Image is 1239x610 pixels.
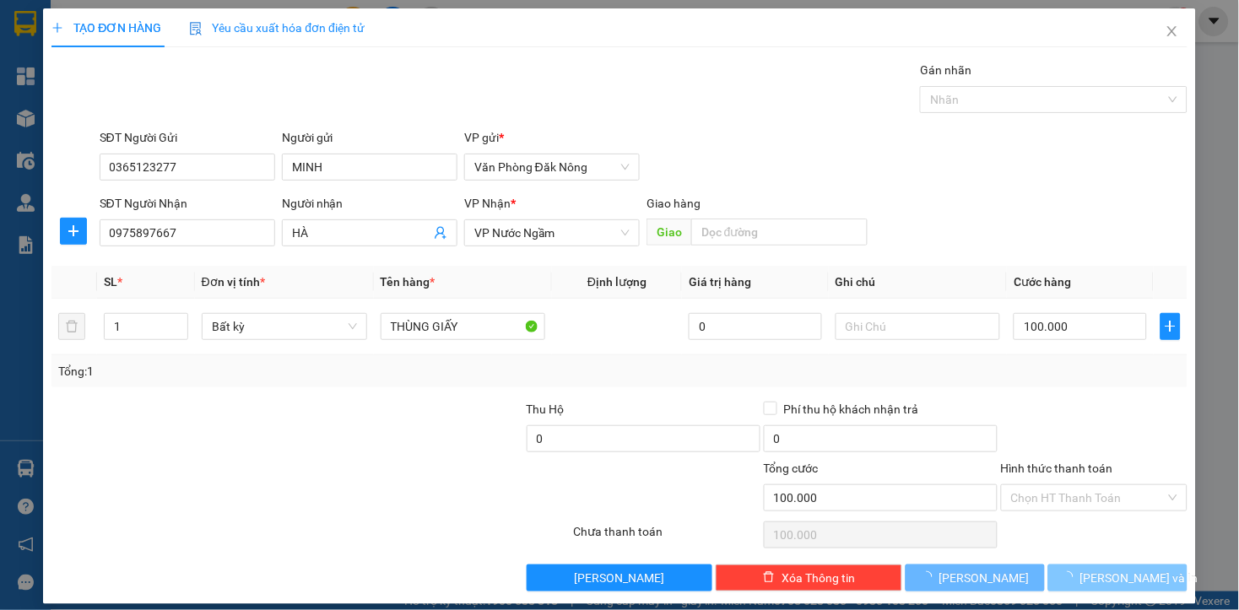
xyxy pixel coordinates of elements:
th: Ghi chú [829,266,1008,299]
button: plus [60,218,87,245]
span: Giao [647,219,691,246]
span: Tổng cước [764,462,819,475]
span: Đơn vị tính [202,275,265,289]
span: Tên hàng [381,275,436,289]
button: [PERSON_NAME] và In [1048,564,1188,591]
div: Tổng: 1 [58,362,479,381]
button: [PERSON_NAME] [527,564,713,591]
span: [PERSON_NAME] và In [1080,569,1198,587]
span: Decrease Value [169,327,187,339]
span: plus [51,22,63,34]
span: VP Nhận [464,197,511,210]
span: user-add [434,226,447,240]
span: TẠO ĐƠN HÀNG [51,21,161,35]
span: [PERSON_NAME] [575,569,665,587]
span: Bất kỳ [212,314,357,339]
div: SĐT Người Nhận [100,194,275,213]
label: Hình thức thanh toán [1001,462,1113,475]
span: Định lượng [587,275,647,289]
span: Thu Hộ [527,402,565,416]
span: up [174,316,184,327]
span: Increase Value [169,314,187,327]
div: VP gửi [464,128,640,147]
span: Xóa Thông tin [782,569,855,587]
button: Close [1149,8,1196,56]
span: [PERSON_NAME] [939,569,1030,587]
span: Giá trị hàng [689,275,751,289]
div: Người nhận [282,194,457,213]
span: SL [104,275,117,289]
input: VD: Bàn, Ghế [381,313,546,340]
button: plus [1161,313,1181,340]
span: down [174,328,184,338]
span: Giao hàng [647,197,701,210]
span: close [1166,24,1179,38]
span: delete [763,571,775,585]
span: Cước hàng [1014,275,1071,289]
span: VP Nước Ngầm [474,220,630,246]
span: loading [921,571,939,583]
input: 0 [689,313,821,340]
button: delete [58,313,85,340]
span: plus [1161,320,1180,333]
span: plus [61,224,86,238]
span: Yêu cầu xuất hóa đơn điện tử [189,21,365,35]
div: SĐT Người Gửi [100,128,275,147]
span: loading [1062,571,1080,583]
button: [PERSON_NAME] [906,564,1045,591]
div: Chưa thanh toán [572,522,762,552]
img: icon [189,22,203,35]
div: Người gửi [282,128,457,147]
label: Gán nhãn [920,63,971,77]
button: deleteXóa Thông tin [716,564,902,591]
input: Dọc đường [691,219,868,246]
span: Phí thu hộ khách nhận trả [777,400,926,418]
span: Văn Phòng Đăk Nông [474,154,630,180]
input: Ghi Chú [836,313,1001,340]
